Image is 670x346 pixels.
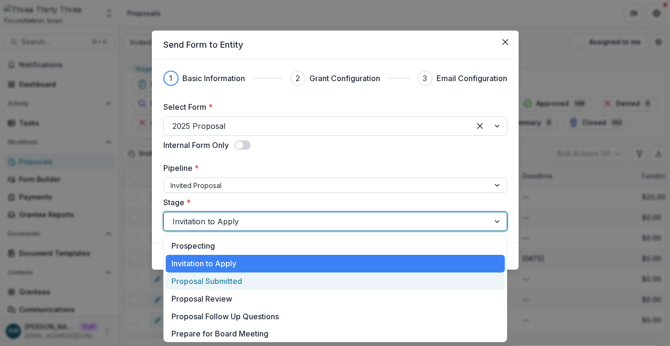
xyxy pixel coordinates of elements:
div: Invitation to Apply [166,255,505,273]
header: Send Form to Entity [152,31,519,59]
div: 1 [169,73,172,84]
div: Proposal Submitted [166,273,505,290]
div: 3 [423,73,427,84]
label: Select Form [163,101,501,113]
h3: Email Configuration [436,73,507,84]
div: Prepare for Board Meeting [166,325,505,343]
label: Internal Form Only [163,139,229,151]
div: Proposal Follow Up Questions [166,307,505,325]
div: 2 [296,73,300,84]
div: Clear selected options [472,118,488,134]
button: Close [498,34,513,50]
div: Progress [163,71,507,86]
label: Pipeline [163,162,501,174]
div: Prospecting [166,237,505,255]
h3: Grant Configuration [309,73,380,84]
label: Stage [163,197,501,208]
h3: Basic Information [182,73,245,84]
div: Proposal Review [166,290,505,307]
